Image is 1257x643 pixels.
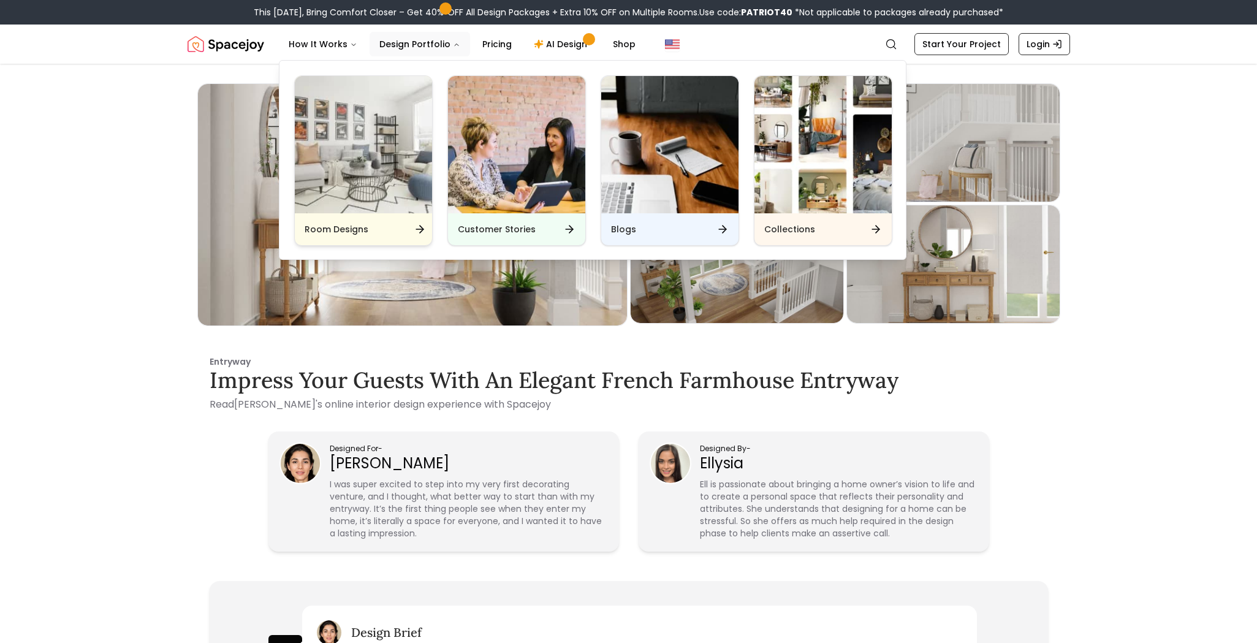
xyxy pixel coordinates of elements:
[330,454,607,473] p: [PERSON_NAME]
[351,624,422,641] h2: Design Brief
[448,76,585,213] img: Customer Stories
[294,75,433,246] a: Room DesignsRoom Designs
[279,61,907,261] div: Design Portfolio
[603,32,645,56] a: Shop
[295,76,432,213] img: Room Designs
[611,223,636,235] h6: Blogs
[458,223,536,235] h6: Customer Stories
[700,454,977,473] p: Ellysia
[699,6,792,18] span: Use code:
[447,75,586,246] a: Customer StoriesCustomer Stories
[792,6,1003,18] span: *Not applicable to packages already purchased*
[741,6,792,18] b: PATRIOT40
[330,478,607,539] p: I was super excited to step into my very first decorating venture, and I thought, what better way...
[188,32,264,56] a: Spacejoy
[914,33,1009,55] a: Start Your Project
[700,478,977,539] p: Ell is passionate about bringing a home owner’s vision to life and to create a personal space tha...
[764,223,815,235] h6: Collections
[473,32,522,56] a: Pricing
[305,223,368,235] h6: Room Designs
[754,75,892,246] a: CollectionsCollections
[330,444,607,454] p: Designed For -
[254,6,1003,18] div: This [DATE], Bring Comfort Closer – Get 40% OFF All Design Packages + Extra 10% OFF on Multiple R...
[524,32,601,56] a: AI Design
[370,32,470,56] button: Design Portfolio
[188,25,1070,64] nav: Global
[601,76,739,213] img: Blogs
[210,356,1048,368] p: Entryway
[665,37,680,51] img: United States
[210,397,1048,412] p: Read [PERSON_NAME] 's online interior design experience with Spacejoy
[601,75,739,246] a: BlogsBlogs
[279,32,367,56] button: How It Works
[210,368,1048,392] h3: Impress your guests with an elegant french farmhouse entryway
[279,32,645,56] nav: Main
[188,32,264,56] img: Spacejoy Logo
[1019,33,1070,55] a: Login
[700,444,977,454] p: Designed By -
[754,76,892,213] img: Collections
